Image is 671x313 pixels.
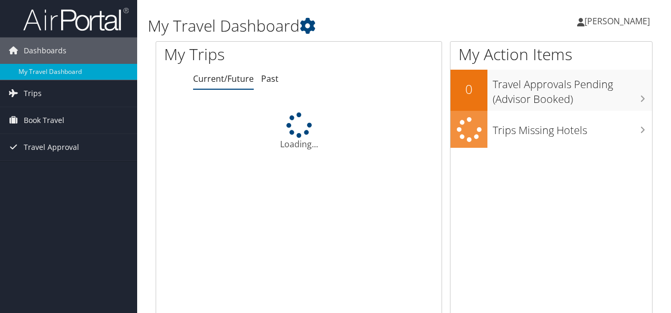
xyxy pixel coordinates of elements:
div: Loading... [156,112,442,150]
span: Trips [24,80,42,107]
h3: Trips Missing Hotels [493,118,652,138]
a: [PERSON_NAME] [577,5,660,37]
h1: My Action Items [450,43,652,65]
span: [PERSON_NAME] [584,15,650,27]
a: 0Travel Approvals Pending (Advisor Booked) [450,70,652,110]
a: Current/Future [193,73,254,84]
span: Book Travel [24,107,64,134]
a: Trips Missing Hotels [450,111,652,148]
h2: 0 [450,80,487,98]
img: airportal-logo.png [23,7,129,32]
span: Dashboards [24,37,66,64]
span: Travel Approval [24,134,79,160]
h3: Travel Approvals Pending (Advisor Booked) [493,72,652,107]
h1: My Trips [164,43,315,65]
h1: My Travel Dashboard [148,15,490,37]
a: Past [261,73,279,84]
